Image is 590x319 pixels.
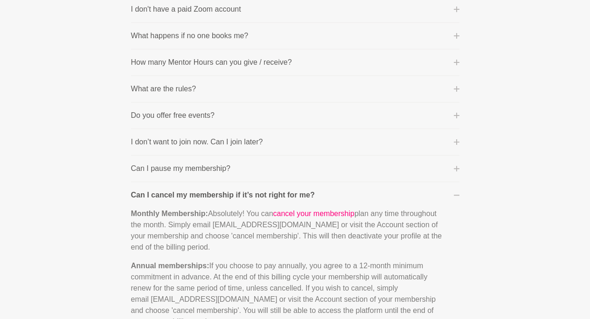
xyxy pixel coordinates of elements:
button: I don’t want to join now. Can I join later? [131,136,459,148]
p: What are the rules? [131,83,196,95]
button: Do you offer free events? [131,110,459,121]
p: What happens if no one books me? [131,30,249,41]
button: Can I pause my membership? [131,163,459,174]
p: Do you offer free events? [131,110,215,121]
button: I don't have a paid Zoom account [131,4,459,15]
button: Can I cancel my membership if it’s not right for me? [131,190,459,201]
a: cancel your membership [273,210,354,217]
p: Can I pause my membership? [131,163,230,174]
strong: Annual memberships: [131,262,209,270]
p: I don't have a paid Zoom account [131,4,241,15]
p: I don’t want to join now. Can I join later? [131,136,263,148]
p: Can I cancel my membership if it’s not right for me? [131,190,315,201]
p: Absolutely! You can plan any time throughout the month. Simply email [EMAIL_ADDRESS][DOMAIN_NAME]... [131,208,444,253]
button: What are the rules? [131,83,459,95]
button: What happens if no one books me? [131,30,459,41]
p: How many Mentor Hours can you give / receive? [131,57,292,68]
strong: Monthly Membership: [131,210,208,217]
button: How many Mentor Hours can you give / receive? [131,57,459,68]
